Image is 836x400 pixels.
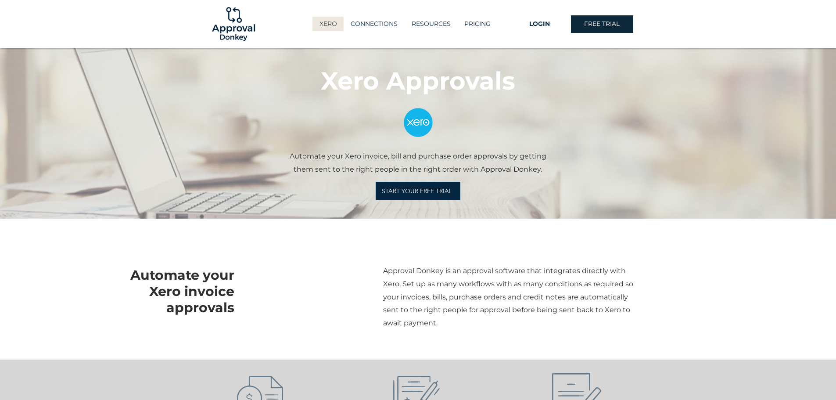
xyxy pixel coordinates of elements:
[130,267,234,316] span: Automate your Xero invoice approvals
[290,152,546,173] span: Automate your Xero invoice, bill and purchase order approvals by getting them sent to the right p...
[529,20,550,29] span: LOGIN
[315,17,341,31] p: XERO
[571,15,633,33] a: FREE TRIAL
[301,17,509,31] nav: Site
[382,187,452,195] span: START YOUR FREE TRIAL
[312,17,344,31] a: XERO
[391,95,445,150] img: Logo - Blue.png
[376,182,460,200] a: START YOUR FREE TRIAL
[407,17,455,31] p: RESOURCES
[509,15,571,33] a: LOGIN
[321,66,515,96] span: Xero Approvals
[210,0,257,48] img: Logo-01.png
[460,17,495,31] p: PRICING
[346,17,402,31] p: CONNECTIONS
[383,267,633,327] span: Approval Donkey is an approval software that integrates directly with Xero. Set up as many workfl...
[457,17,498,31] a: PRICING
[584,20,620,29] span: FREE TRIAL
[344,17,405,31] a: CONNECTIONS
[405,17,457,31] div: RESOURCES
